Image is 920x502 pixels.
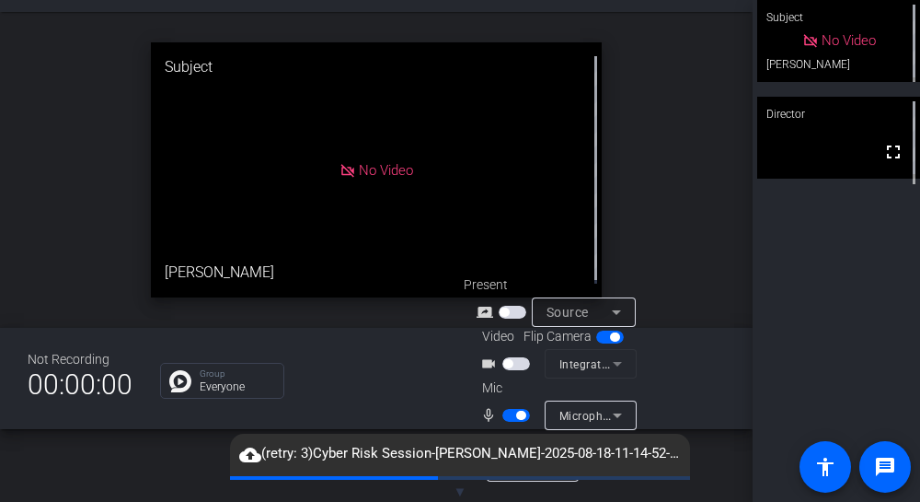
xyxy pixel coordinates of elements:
[464,430,574,449] div: Speaker
[546,305,589,320] span: Source
[239,444,261,466] mat-icon: cloud_upload
[757,97,920,132] div: Director
[200,381,274,392] p: Everyone
[28,362,132,407] span: 00:00:00
[151,42,603,92] div: Subject
[464,275,648,295] div: Present
[169,370,191,392] img: Chat Icon
[822,32,876,49] span: No Video
[814,456,836,478] mat-icon: accessibility
[230,443,690,465] span: (retry: 3) Cyber Risk Session-[PERSON_NAME]-2025-08-18-11-14-52-809-2.webm
[454,484,467,500] span: ▼
[464,379,648,398] div: Mic
[523,327,592,346] span: Flip Camera
[480,353,502,375] mat-icon: videocam_outline
[882,141,904,163] mat-icon: fullscreen
[359,161,413,178] span: No Video
[477,301,499,323] mat-icon: screen_share_outline
[874,456,896,478] mat-icon: message
[482,327,514,346] span: Video
[200,369,274,379] p: Group
[28,350,132,369] div: Not Recording
[480,404,502,426] mat-icon: mic_none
